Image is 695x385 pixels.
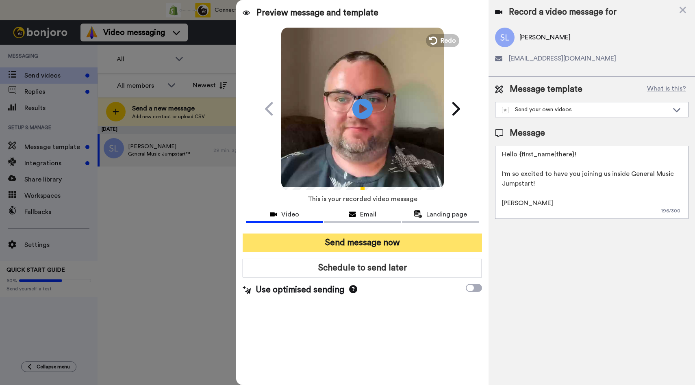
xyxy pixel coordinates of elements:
[510,83,582,95] span: Message template
[426,210,467,219] span: Landing page
[1,2,23,24] img: c638375f-eacb-431c-9714-bd8d08f708a7-1584310529.jpg
[26,26,36,36] img: mute-white.svg
[281,210,299,219] span: Video
[502,107,508,113] img: demo-template.svg
[495,146,688,219] textarea: Hello {first_name|there}! I'm so excited to have you joining us inside General Music Jumpstart! [...
[510,127,545,139] span: Message
[645,83,688,95] button: What is this?
[502,106,669,114] div: Send your own videos
[243,234,482,252] button: Send message now
[243,259,482,277] button: Schedule to send later
[360,210,376,219] span: Email
[256,284,344,296] span: Use optimised sending
[46,7,110,91] span: Hey [PERSON_NAME], thank you so much for signing up! I wanted to say thanks in person with a quic...
[308,190,417,208] span: This is your recorded video message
